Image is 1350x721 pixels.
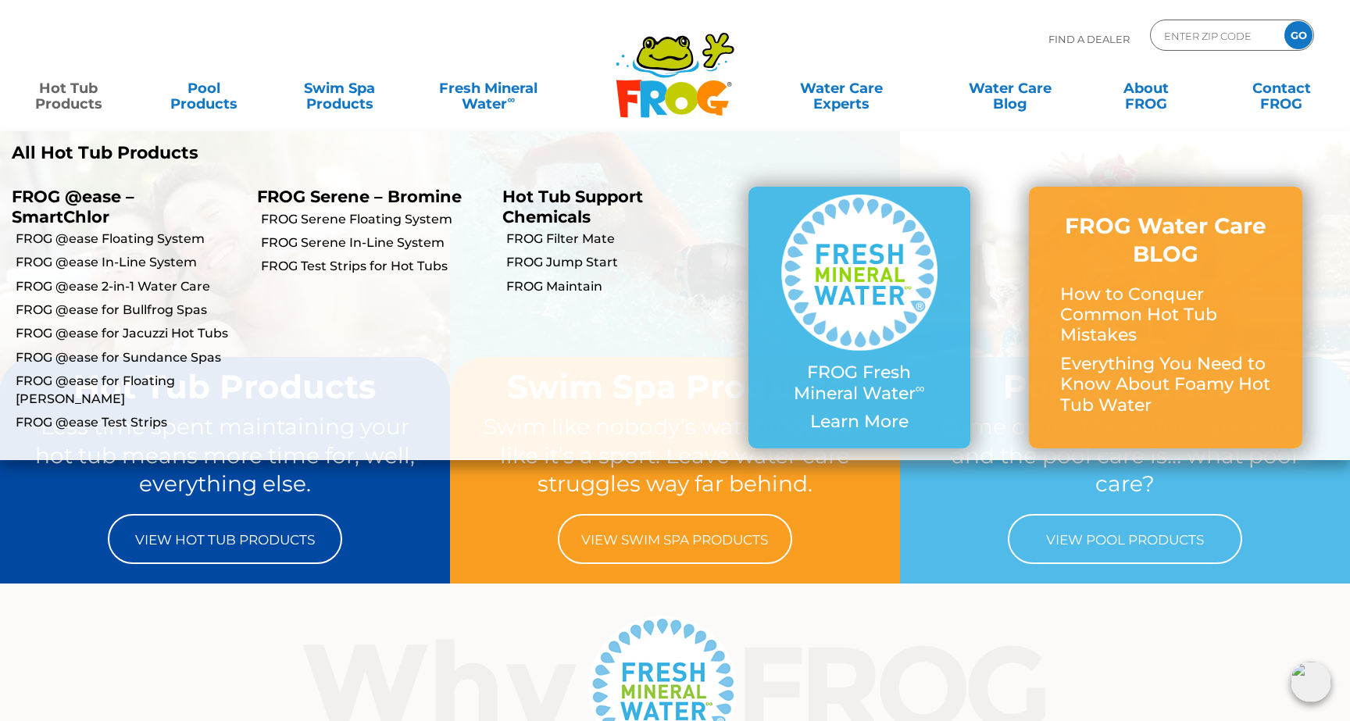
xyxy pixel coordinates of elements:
[16,302,245,319] a: FROG @ease for Bullfrog Spas
[16,278,245,295] a: FROG @ease 2-in-1 Water Care
[12,143,663,163] a: All Hot Tub Products
[16,414,245,431] a: FROG @ease Test Strips
[16,254,245,271] a: FROG @ease In-Line System
[506,278,736,295] a: FROG Maintain
[261,258,491,275] a: FROG Test Strips for Hot Tubs
[1060,212,1271,269] h3: FROG Water Care BLOG
[16,230,245,248] a: FROG @ease Floating System
[756,73,927,104] a: Water CareExperts
[16,373,245,408] a: FROG @ease for Floating [PERSON_NAME]
[12,187,234,226] p: FROG @ease – SmartChlor
[1060,354,1271,416] p: Everything You Need to Know About Foamy Hot Tub Water
[916,380,925,396] sup: ∞
[261,211,491,228] a: FROG Serene Floating System
[1048,20,1130,59] p: Find A Dealer
[780,195,939,440] a: FROG Fresh Mineral Water∞ Learn More
[1291,662,1331,702] img: openIcon
[1162,24,1268,47] input: Zip Code Form
[1060,284,1271,346] p: How to Conquer Common Hot Tub Mistakes
[257,187,479,206] p: FROG Serene – Bromine
[16,349,245,366] a: FROG @ease for Sundance Spas
[1229,73,1334,104] a: ContactFROG
[108,514,342,564] a: View Hot Tub Products
[1284,21,1312,49] input: GO
[780,362,939,404] p: FROG Fresh Mineral Water
[16,73,121,104] a: Hot TubProducts
[16,325,245,342] a: FROG @ease for Jacuzzi Hot Tubs
[507,93,515,105] sup: ∞
[506,230,736,248] a: FROG Filter Mate
[152,73,257,104] a: PoolProducts
[423,73,555,104] a: Fresh MineralWater∞
[261,234,491,252] a: FROG Serene In-Line System
[1008,514,1242,564] a: View Pool Products
[780,412,939,432] p: Learn More
[558,514,792,564] a: View Swim Spa Products
[287,73,392,104] a: Swim SpaProducts
[1093,73,1198,104] a: AboutFROG
[1060,212,1271,423] a: FROG Water Care BLOG How to Conquer Common Hot Tub Mistakes Everything You Need to Know About Foa...
[506,254,736,271] a: FROG Jump Start
[502,187,724,226] p: Hot Tub Support Chemicals
[958,73,1063,104] a: Water CareBlog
